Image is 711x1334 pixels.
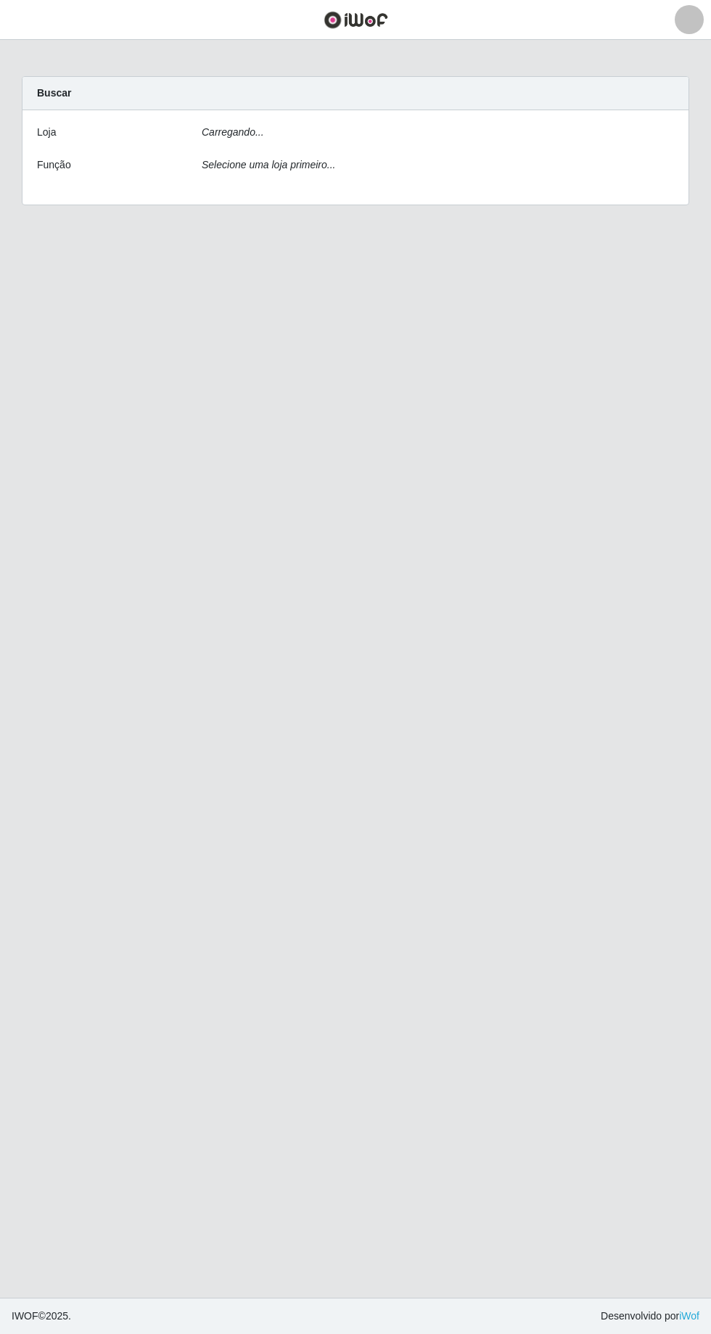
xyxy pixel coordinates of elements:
[324,11,388,29] img: CoreUI Logo
[37,87,71,99] strong: Buscar
[202,159,335,170] i: Selecione uma loja primeiro...
[12,1310,38,1322] span: IWOF
[202,126,264,138] i: Carregando...
[37,125,56,140] label: Loja
[37,157,71,173] label: Função
[679,1310,699,1322] a: iWof
[12,1309,71,1324] span: © 2025 .
[601,1309,699,1324] span: Desenvolvido por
